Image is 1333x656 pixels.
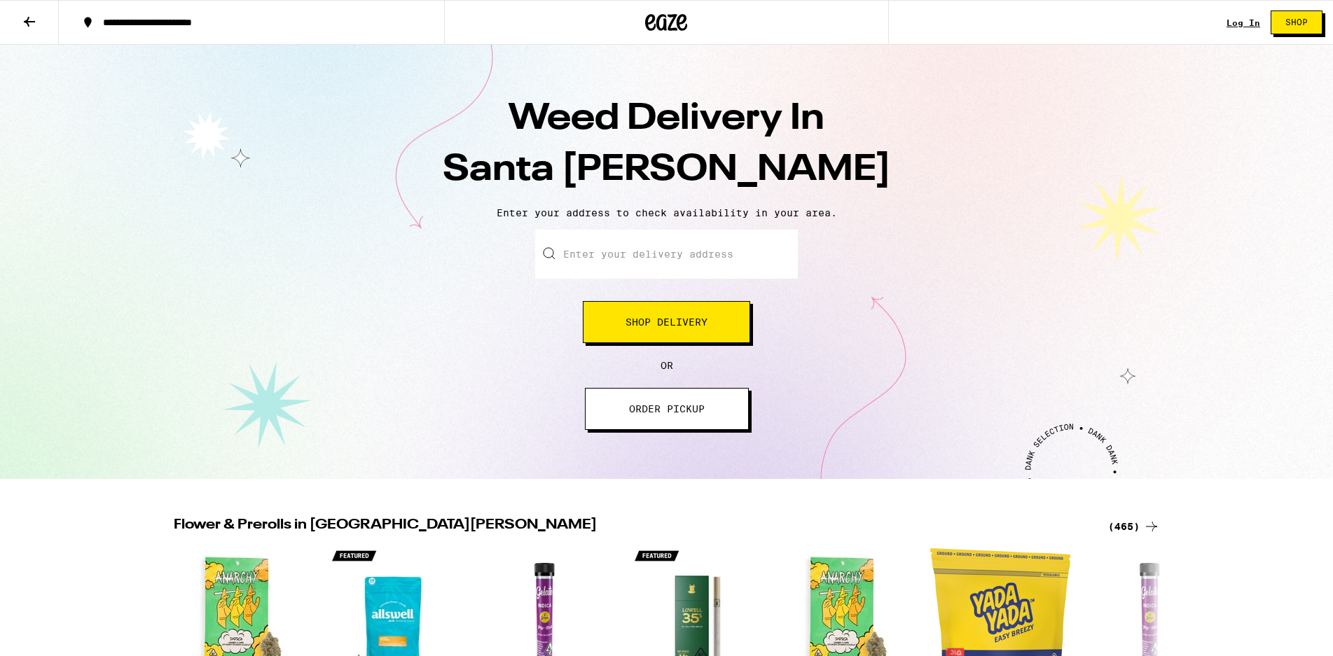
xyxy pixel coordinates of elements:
[1285,18,1308,27] span: Shop
[443,152,891,188] span: Santa [PERSON_NAME]
[1271,11,1322,34] button: Shop
[535,230,798,279] input: Enter your delivery address
[14,207,1319,218] p: Enter your address to check availability in your area.
[583,301,750,343] button: Shop Delivery
[585,388,749,430] button: ORDER PICKUP
[422,94,912,196] h1: Weed Delivery In
[1108,518,1160,535] a: (465)
[629,404,705,414] span: ORDER PICKUP
[174,518,1091,535] h2: Flower & Prerolls in [GEOGRAPHIC_DATA][PERSON_NAME]
[661,360,673,371] span: OR
[1227,18,1260,27] a: Log In
[1260,11,1333,34] a: Shop
[626,317,707,327] span: Shop Delivery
